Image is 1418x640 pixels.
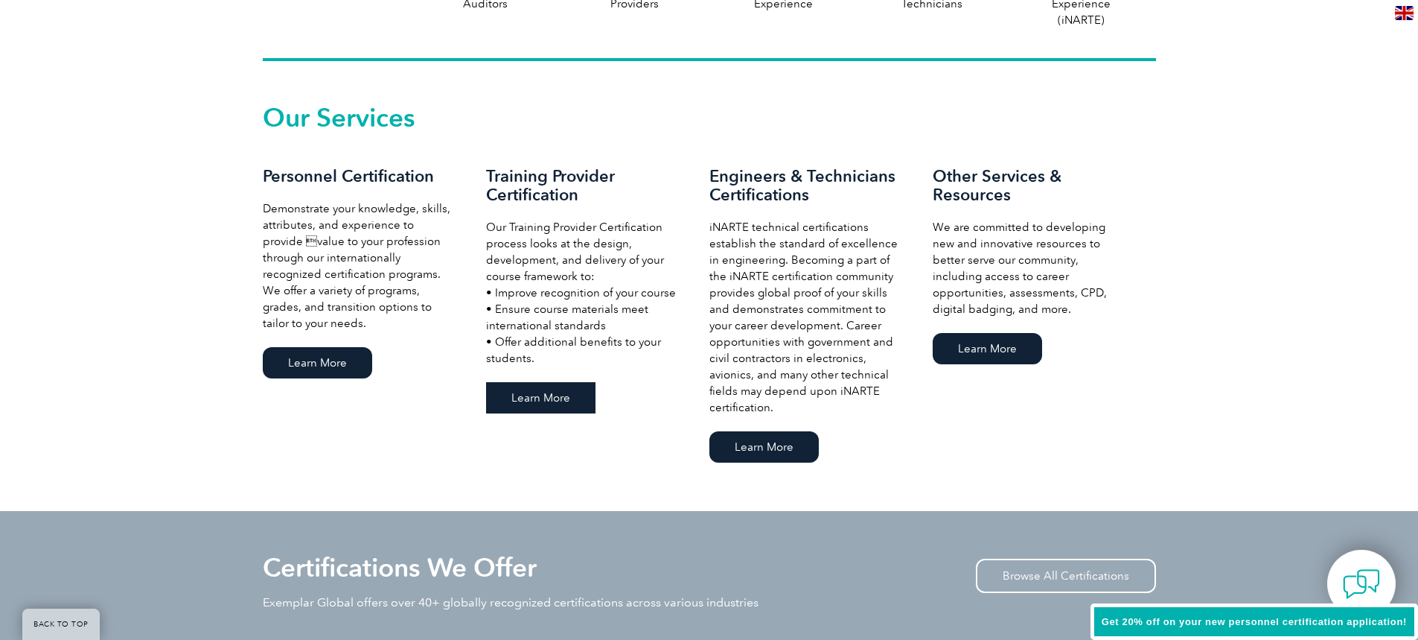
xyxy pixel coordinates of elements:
h3: Other Services & Resources [933,167,1126,204]
h3: Personnel Certification [263,167,456,186]
p: Our Training Provider Certification process looks at the design, development, and delivery of you... [486,219,680,367]
a: Learn More [486,382,595,414]
a: BACK TO TOP [22,609,100,640]
h3: Training Provider Certification [486,167,680,204]
p: Exemplar Global offers over 40+ globally recognized certifications across various industries [263,595,758,611]
p: iNARTE technical certifications establish the standard of excellence in engineering. Becoming a p... [709,219,903,416]
span: Get 20% off on your new personnel certification application! [1102,616,1407,627]
a: Learn More [263,347,372,378]
h2: Certifications We Offer [263,556,537,580]
h2: Our Services [263,106,1156,130]
a: Browse All Certifications [976,559,1156,593]
p: We are committed to developing new and innovative resources to better serve our community, includ... [933,219,1126,317]
p: Demonstrate your knowledge, skills, attributes, and experience to provide value to your professi... [263,200,456,332]
a: Learn More [709,431,819,463]
a: Learn More [933,333,1042,364]
img: en [1395,6,1414,20]
img: contact-chat.png [1343,565,1380,603]
h3: Engineers & Technicians Certifications [709,167,903,204]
